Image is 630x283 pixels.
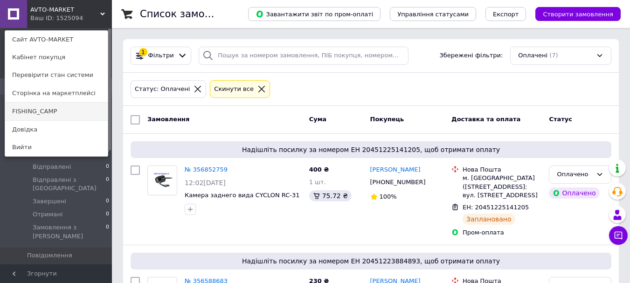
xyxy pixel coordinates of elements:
[140,8,235,20] h1: Список замовлень
[212,84,256,94] div: Cкинути все
[390,7,476,21] button: Управління статусами
[106,163,109,171] span: 0
[309,116,326,123] span: Cума
[33,210,62,219] span: Отримані
[147,166,177,195] a: Фото товару
[106,197,109,206] span: 0
[148,170,177,192] img: Фото товару
[493,11,519,18] span: Експорт
[485,7,526,21] button: Експорт
[397,11,469,18] span: Управління статусами
[549,116,572,123] span: Статус
[134,145,608,154] span: Надішліть посилку за номером ЕН 20451225141205, щоб отримати оплату
[5,84,108,102] a: Сторінка на маркетплейсі
[463,174,541,200] div: м. [GEOGRAPHIC_DATA] ([STREET_ADDRESS]: вул. [STREET_ADDRESS]
[439,51,503,60] span: Збережені фільтри:
[33,163,71,171] span: Відправлені
[557,170,592,179] div: Оплачено
[380,193,397,200] span: 100%
[185,192,300,199] a: Камера заднего вида CYCLON RC-31
[518,51,547,60] span: Оплачені
[543,11,613,18] span: Створити замовлення
[370,166,421,174] a: [PERSON_NAME]
[185,166,228,173] a: № 356852759
[463,166,541,174] div: Нова Пошта
[309,190,352,201] div: 75.72 ₴
[370,116,404,123] span: Покупець
[199,47,408,65] input: Пошук за номером замовлення, ПІБ покупця, номером телефону, Email, номером накладної
[5,138,108,156] a: Вийти
[5,66,108,84] a: Перевірити стан системи
[5,103,108,120] a: FISHING_CAMP
[5,121,108,138] a: Довідка
[33,176,106,193] span: Відправлені з [GEOGRAPHIC_DATA]
[33,197,66,206] span: Завершені
[463,214,515,225] div: Заплановано
[463,228,541,237] div: Пром-оплата
[248,7,381,21] button: Завантажити звіт по пром-оплаті
[370,179,426,186] span: [PHONE_NUMBER]
[609,226,628,245] button: Чат з покупцем
[535,7,621,21] button: Створити замовлення
[549,187,599,199] div: Оплачено
[134,256,608,266] span: Надішліть посилку за номером ЕН 20451223884893, щоб отримати оплату
[309,166,329,173] span: 400 ₴
[27,251,72,260] span: Повідомлення
[139,48,147,56] div: 1
[5,48,108,66] a: Кабінет покупця
[147,116,189,123] span: Замовлення
[33,223,106,240] span: Замовлення з [PERSON_NAME]
[526,10,621,17] a: Створити замовлення
[106,176,109,193] span: 0
[106,210,109,219] span: 0
[133,84,192,94] div: Статус: Оплачені
[451,116,520,123] span: Доставка та оплата
[30,14,69,22] div: Ваш ID: 1525094
[256,10,373,18] span: Завантажити звіт по пром-оплаті
[5,31,108,48] a: Сайт AVTO-MARKET
[463,204,529,211] span: ЕН: 20451225141205
[185,179,226,186] span: 12:02[DATE]
[309,179,326,186] span: 1 шт.
[30,6,100,14] span: AVTO-MARKET
[549,52,558,59] span: (7)
[106,223,109,240] span: 0
[148,51,174,60] span: Фільтри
